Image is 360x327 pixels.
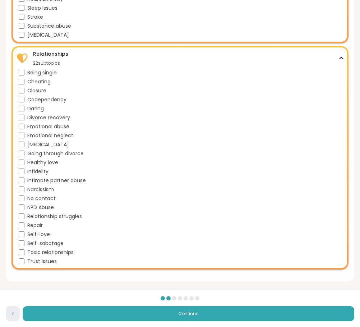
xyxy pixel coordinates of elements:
[27,150,84,157] span: Going through divorce
[27,4,57,12] span: Sleep Issues
[23,306,354,321] button: Continue
[27,78,51,86] span: Cheating
[27,105,44,112] span: Dating
[27,177,86,184] span: Intimate partner abuse
[27,22,71,30] span: Substance abuse
[27,159,58,166] span: Healthy love
[33,60,68,66] div: 22 subtopics
[27,213,82,220] span: Relationship struggles
[27,96,66,103] span: Codependency
[27,123,69,130] span: Emotional abuse
[178,310,198,317] span: Continue
[27,204,54,211] span: NPD Abuse
[27,31,69,39] span: [MEDICAL_DATA]
[33,50,68,57] div: Relationships
[27,186,54,193] span: Narcissism
[27,87,46,95] span: Closure
[27,249,74,256] span: Toxic relationships
[27,132,73,139] span: Emotional neglect
[27,13,43,21] span: Stroke
[27,231,50,238] span: Self-love
[27,240,64,247] span: Self-sabotage
[27,168,49,175] span: Infidelity
[27,195,56,202] span: No contact
[27,114,70,121] span: Divorce recovery
[27,141,69,148] span: [MEDICAL_DATA]
[27,222,43,229] span: Repair
[27,258,57,265] span: Trust issues
[27,69,57,77] span: Being single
